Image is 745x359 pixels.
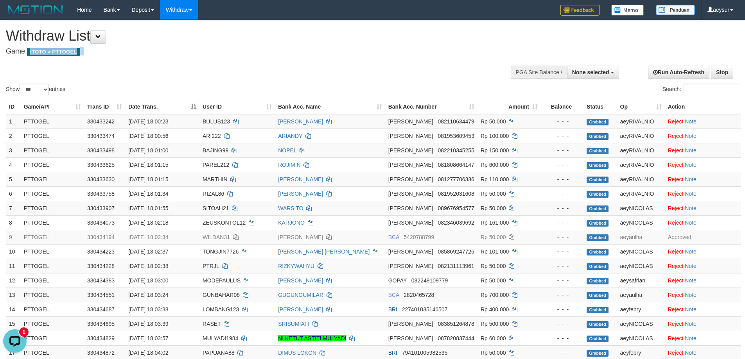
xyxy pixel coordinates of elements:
[665,288,741,302] td: ·
[583,100,617,114] th: Status
[6,230,21,244] td: 9
[587,205,609,212] span: Grabbed
[544,291,580,299] div: - - -
[21,186,84,201] td: PTTOGEL
[685,191,697,197] a: Note
[481,335,506,341] span: Rp 60.000
[275,100,385,114] th: Bank Acc. Name: activate to sort column ascending
[617,215,665,230] td: aeyNICOLAS
[665,331,741,345] td: ·
[665,100,741,114] th: Action
[203,277,241,284] span: MODEPAULUS
[665,201,741,215] td: ·
[587,350,609,357] span: Grabbed
[87,118,115,125] span: 330433242
[84,100,125,114] th: Trans ID: activate to sort column ascending
[6,316,21,331] td: 15
[438,220,474,226] span: Copy 082346039692 to clipboard
[125,100,199,114] th: Date Trans.: activate to sort column descending
[617,288,665,302] td: aeyaulha
[617,143,665,157] td: aeyRIVALNIO
[617,186,665,201] td: aeyRIVALNIO
[544,320,580,328] div: - - -
[685,306,697,313] a: Note
[685,162,697,168] a: Note
[199,100,275,114] th: User ID: activate to sort column ascending
[128,292,168,298] span: [DATE] 18:03:24
[203,118,230,125] span: BULUS123
[21,230,84,244] td: PTTOGEL
[567,66,619,79] button: None selected
[481,133,509,139] span: Rp 100.000
[665,244,741,259] td: ·
[388,191,433,197] span: [PERSON_NAME]
[617,172,665,186] td: aeyRIVALNIO
[617,331,665,345] td: aeyNICOLAS
[668,176,684,182] a: Reject
[87,191,115,197] span: 330433758
[684,84,739,95] input: Search:
[21,100,84,114] th: Game/API: activate to sort column ascending
[21,288,84,302] td: PTTOGEL
[617,230,665,244] td: aeyaulha
[668,335,684,341] a: Reject
[587,234,609,241] span: Grabbed
[611,5,644,16] img: Button%20Memo.svg
[438,176,474,182] span: Copy 081277706336 to clipboard
[21,259,84,273] td: PTTOGEL
[481,277,506,284] span: Rp 50.000
[481,176,509,182] span: Rp 110.000
[21,302,84,316] td: PTTOGEL
[685,147,697,154] a: Note
[388,162,433,168] span: [PERSON_NAME]
[203,133,221,139] span: ARI222
[402,306,448,313] span: Copy 227401035146507 to clipboard
[481,248,509,255] span: Rp 101.000
[21,143,84,157] td: PTTOGEL
[404,234,434,240] span: Copy 5420788799 to clipboard
[617,157,665,172] td: aeyRIVALNIO
[617,316,665,331] td: aeyNICOLAS
[388,277,407,284] span: GOPAY
[668,162,684,168] a: Reject
[203,205,229,211] span: SITOAH21
[21,114,84,129] td: PTTOGEL
[278,176,323,182] a: [PERSON_NAME]
[617,259,665,273] td: aeyNICOLAS
[668,277,684,284] a: Reject
[587,177,609,183] span: Grabbed
[128,220,168,226] span: [DATE] 18:02:18
[544,161,580,169] div: - - -
[128,191,168,197] span: [DATE] 18:01:34
[617,201,665,215] td: aeyNICOLAS
[544,277,580,284] div: - - -
[587,119,609,125] span: Grabbed
[665,172,741,186] td: ·
[128,335,168,341] span: [DATE] 18:03:57
[668,220,684,226] a: Reject
[665,186,741,201] td: ·
[481,205,506,211] span: Rp 50.000
[128,118,168,125] span: [DATE] 18:00:23
[278,248,370,255] a: [PERSON_NAME] [PERSON_NAME]
[6,129,21,143] td: 2
[6,28,489,44] h1: Withdraw List
[665,230,741,244] td: Approved
[6,215,21,230] td: 8
[478,100,541,114] th: Amount: activate to sort column ascending
[278,162,301,168] a: ROJIMIN
[544,204,580,212] div: - - -
[87,234,115,240] span: 330434194
[668,147,684,154] a: Reject
[668,191,684,197] a: Reject
[388,133,433,139] span: [PERSON_NAME]
[665,302,741,316] td: ·
[685,176,697,182] a: Note
[278,205,303,211] a: WARSITO
[128,306,168,313] span: [DATE] 18:03:38
[87,147,115,154] span: 330433498
[617,100,665,114] th: Op: activate to sort column ascending
[587,278,609,284] span: Grabbed
[128,248,168,255] span: [DATE] 18:02:37
[128,176,168,182] span: [DATE] 18:01:15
